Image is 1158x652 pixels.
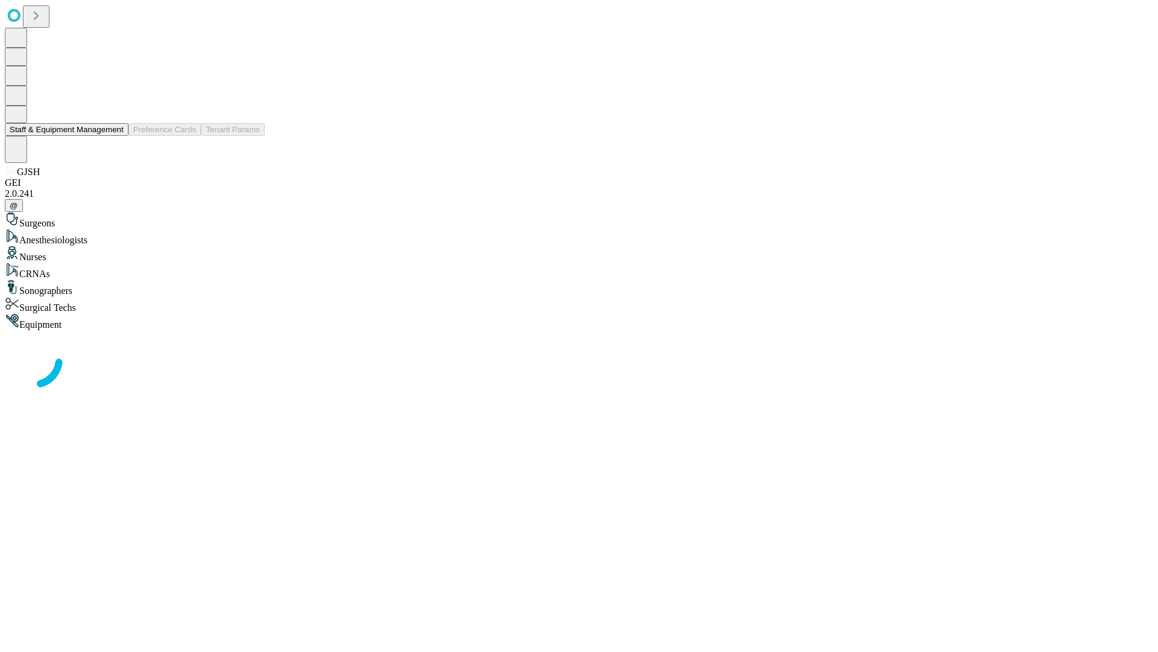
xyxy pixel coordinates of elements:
[201,123,265,136] button: Tenant Params
[5,188,1153,199] div: 2.0.241
[128,123,201,136] button: Preference Cards
[5,229,1153,246] div: Anesthesiologists
[17,167,40,177] span: GJSH
[10,201,18,210] span: @
[5,313,1153,330] div: Equipment
[5,199,23,212] button: @
[5,280,1153,296] div: Sonographers
[5,177,1153,188] div: GEI
[5,123,128,136] button: Staff & Equipment Management
[5,263,1153,280] div: CRNAs
[5,212,1153,229] div: Surgeons
[5,246,1153,263] div: Nurses
[5,296,1153,313] div: Surgical Techs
